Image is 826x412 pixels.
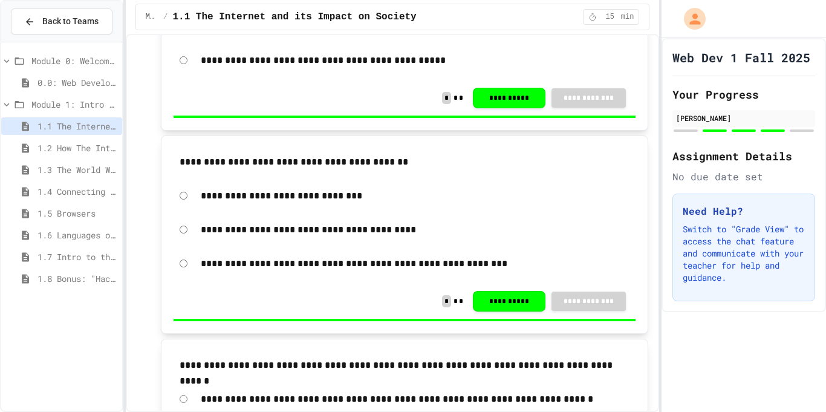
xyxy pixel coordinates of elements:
div: My Account [671,5,709,33]
span: 1.5 Browsers [37,207,117,220]
h2: Your Progress [672,86,815,103]
h2: Assignment Details [672,148,815,165]
span: 1.4 Connecting to a Website [37,185,117,198]
span: 1.3 The World Wide Web [37,163,117,176]
span: 0.0: Web Development Syllabus [37,76,117,89]
span: Module 0: Welcome to Web Development [31,54,117,67]
span: 15 [600,12,620,22]
span: Module 1: Intro to the Web [31,98,117,111]
span: Module 1: Intro to the Web [146,12,159,22]
span: 1.1 The Internet and its Impact on Society [172,10,416,24]
span: / [163,12,167,22]
span: min [621,12,634,22]
span: 1.1 The Internet and its Impact on Society [37,120,117,132]
h1: Web Dev 1 Fall 2025 [672,49,810,66]
h3: Need Help? [683,204,805,218]
div: No due date set [672,169,815,184]
span: 1.2 How The Internet Works [37,142,117,154]
div: [PERSON_NAME] [676,113,811,123]
p: Switch to "Grade View" to access the chat feature and communicate with your teacher for help and ... [683,223,805,284]
span: 1.6 Languages of the Web [37,229,117,241]
span: Back to Teams [42,15,99,28]
span: 1.7 Intro to the Web Review [37,250,117,263]
span: 1.8 Bonus: "Hacking" The Web [37,272,117,285]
